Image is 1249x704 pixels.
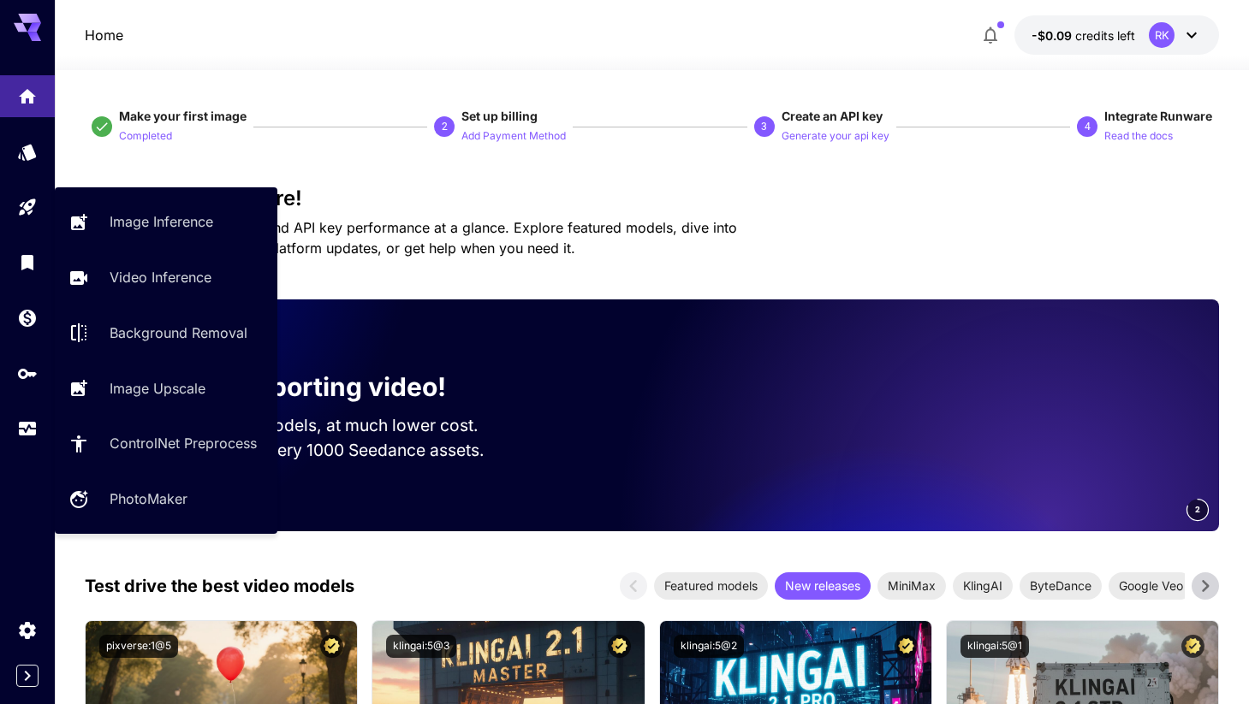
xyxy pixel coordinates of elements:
[775,577,871,595] span: New releases
[386,635,456,658] button: klingai:5@3
[17,418,38,440] div: Usage
[895,635,918,658] button: Certified Model – Vetted for best performance and includes a commercial license.
[953,577,1013,595] span: KlingAI
[1032,27,1135,44] div: -$0.09009
[877,577,946,595] span: MiniMax
[85,25,123,45] p: Home
[112,438,511,463] p: Save up to $50 for every 1000 Seedance assets.
[160,368,446,406] p: Now supporting video!
[112,413,511,438] p: Run the best video models, at much lower cost.
[1014,15,1219,55] button: -$0.09009
[1195,503,1200,516] span: 2
[1075,28,1135,43] span: credits left
[119,109,247,123] span: Make your first image
[1020,577,1102,595] span: ByteDance
[461,109,538,123] span: Set up billing
[674,635,744,658] button: klingai:5@2
[608,635,631,658] button: Certified Model – Vetted for best performance and includes a commercial license.
[17,197,38,218] div: Playground
[17,251,38,273] div: Library
[1104,109,1212,123] span: Integrate Runware
[1085,119,1091,134] p: 4
[55,201,277,243] a: Image Inference
[654,577,768,595] span: Featured models
[110,267,211,287] p: Video Inference
[1104,128,1173,145] p: Read the docs
[110,488,187,509] p: PhotoMaker
[85,186,1219,210] h3: Welcome to Runware!
[55,257,277,299] a: Video Inference
[55,367,277,409] a: Image Upscale
[1149,22,1175,48] div: RK
[110,433,257,453] p: ControlNet Preprocess
[110,211,213,232] p: Image Inference
[1032,28,1075,43] span: -$0.09
[17,141,38,163] div: Models
[461,128,566,145] p: Add Payment Method
[17,619,38,641] div: Settings
[99,635,178,658] button: pixverse:1@5
[1109,577,1193,595] span: Google Veo
[55,312,277,354] a: Background Removal
[85,219,737,257] span: Check out your usage stats and API key performance at a glance. Explore featured models, dive int...
[110,322,247,343] p: Background Removal
[110,378,205,399] p: Image Upscale
[17,363,38,384] div: API Keys
[55,478,277,520] a: PhotoMaker
[119,128,172,145] p: Completed
[782,109,883,123] span: Create an API key
[961,635,1029,658] button: klingai:5@1
[85,25,123,45] nav: breadcrumb
[320,635,343,658] button: Certified Model – Vetted for best performance and includes a commercial license.
[85,573,354,599] p: Test drive the best video models
[782,128,889,145] p: Generate your api key
[761,119,767,134] p: 3
[16,665,39,687] button: Expand sidebar
[17,307,38,328] div: Wallet
[55,423,277,464] a: ControlNet Preprocess
[1181,635,1204,658] button: Certified Model – Vetted for best performance and includes a commercial license.
[17,86,38,107] div: Home
[442,119,448,134] p: 2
